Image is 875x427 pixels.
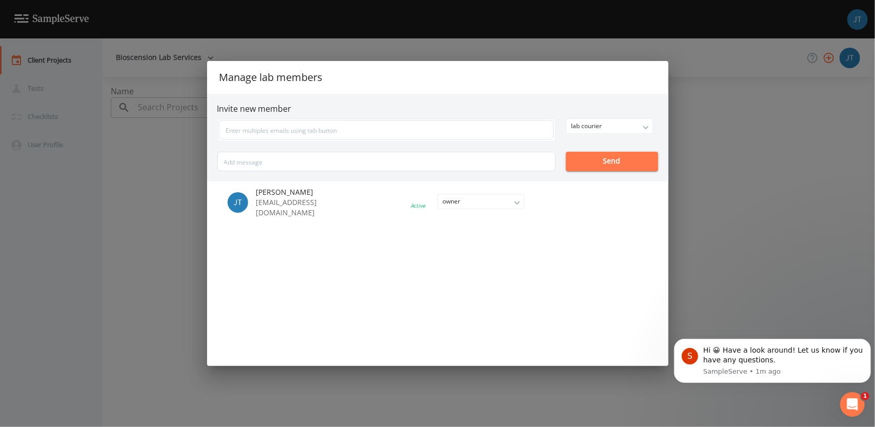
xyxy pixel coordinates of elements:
span: [PERSON_NAME] [256,187,332,197]
input: Enter multiples emails using tab button [219,120,554,139]
h6: Invite new member [217,104,658,114]
h2: Manage lab members [207,61,668,94]
p: [EMAIL_ADDRESS][DOMAIN_NAME] [256,197,332,218]
div: lab courier [566,119,653,133]
span: 1 [861,392,869,400]
iframe: Intercom live chat [840,392,865,417]
button: Send [566,152,658,171]
iframe: Intercom notifications message [670,323,875,399]
div: owner [438,194,524,209]
div: Jonathan Tumey [228,192,256,213]
input: Add message [217,152,556,171]
div: Active [411,202,426,209]
img: e5f930cf386be7503e80d272b59fb03c [228,192,248,213]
